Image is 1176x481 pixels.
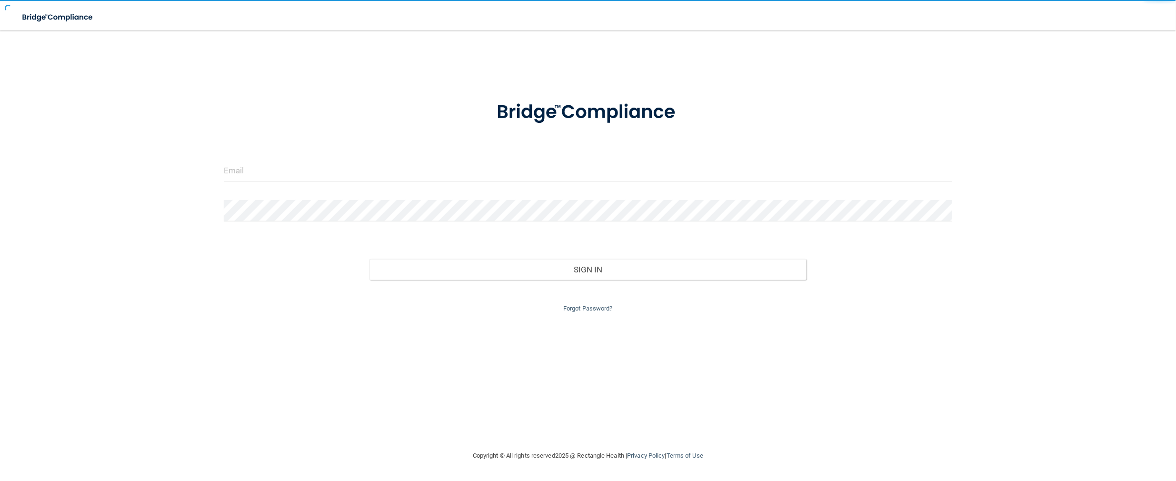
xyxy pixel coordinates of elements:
[369,259,807,280] button: Sign In
[14,8,102,27] img: bridge_compliance_login_screen.278c3ca4.svg
[477,88,699,137] img: bridge_compliance_login_screen.278c3ca4.svg
[414,441,762,471] div: Copyright © All rights reserved 2025 @ Rectangle Health | |
[627,452,665,459] a: Privacy Policy
[563,305,613,312] a: Forgot Password?
[224,160,952,181] input: Email
[667,452,703,459] a: Terms of Use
